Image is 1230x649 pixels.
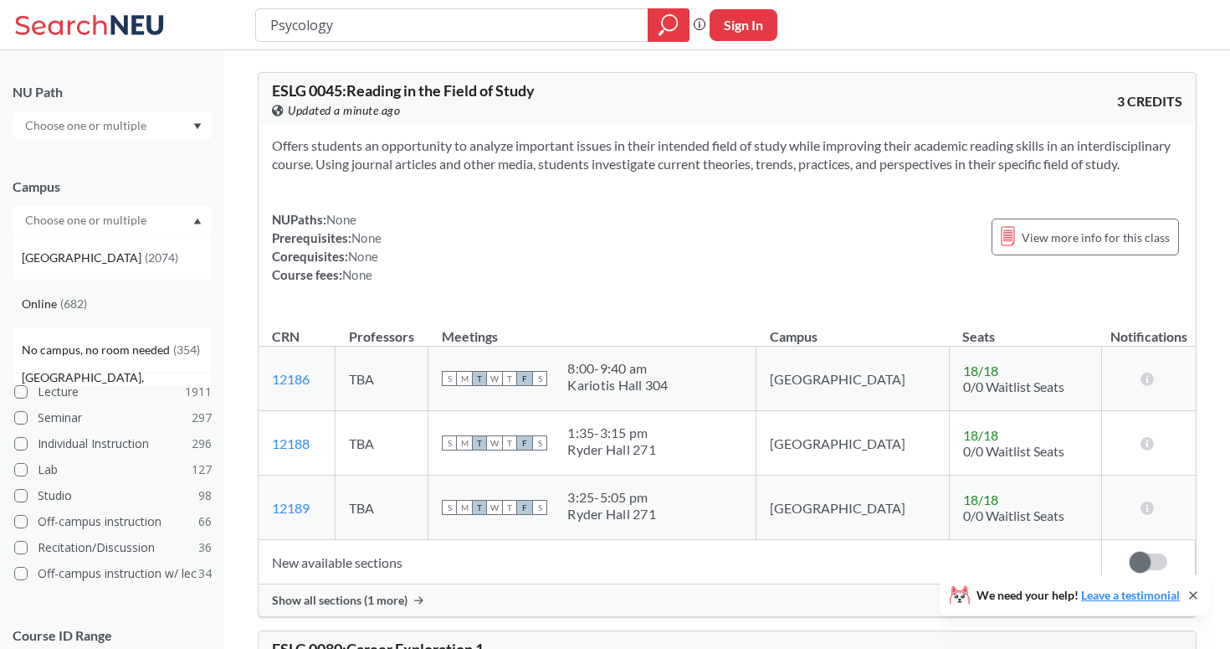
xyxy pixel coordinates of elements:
div: NU Path [13,83,212,101]
span: 34 [198,564,212,583]
span: T [502,371,517,386]
span: Online [22,295,60,313]
td: New available sections [259,540,1102,585]
span: None [342,267,372,282]
span: 18 / 18 [963,427,998,443]
span: S [442,435,457,451]
div: Show all sections (1 more) [259,585,1196,616]
span: 0/0 Waitlist Seats [963,507,1064,523]
label: Lab [14,459,212,481]
span: W [487,500,502,515]
span: S [532,500,547,515]
span: S [442,500,457,515]
span: ESLG 0045 : Reading in the Field of Study [272,81,535,100]
span: F [517,371,532,386]
span: T [502,500,517,515]
span: 0/0 Waitlist Seats [963,443,1064,459]
span: F [517,435,532,451]
div: Campus [13,178,212,196]
span: None [348,249,378,264]
span: W [487,435,502,451]
div: Ryder Hall 271 [567,441,656,458]
div: 1:35 - 3:15 pm [567,425,656,441]
span: We need your help! [976,590,1180,601]
label: Lecture [14,381,212,403]
span: [GEOGRAPHIC_DATA] [22,249,145,267]
input: Choose one or multiple [17,210,157,230]
span: ( 682 ) [60,296,87,311]
th: Notifications [1102,311,1196,347]
span: T [472,371,487,386]
a: 12189 [272,500,310,516]
label: Recitation/Discussion [14,537,212,559]
span: Show all sections (1 more) [272,593,407,608]
span: 297 [192,409,212,427]
div: Ryder Hall 271 [567,506,656,523]
input: Choose one or multiple [17,116,157,136]
th: Campus [756,311,950,347]
div: NUPaths: Prerequisites: Corequisites: Course fees: [272,210,382,284]
span: 0/0 Waitlist Seats [963,379,1064,394]
span: S [532,435,547,451]
span: 36 [198,538,212,557]
span: M [457,500,472,515]
td: [GEOGRAPHIC_DATA] [756,347,950,411]
span: 296 [192,435,212,453]
td: TBA [336,347,428,411]
span: S [442,371,457,386]
span: 18 / 18 [963,492,998,507]
td: TBA [336,476,428,540]
div: 8:00 - 9:40 am [567,360,668,377]
th: Seats [949,311,1101,347]
a: 12186 [272,371,310,387]
a: Leave a testimonial [1081,588,1180,602]
label: Off-campus instruction w/ lec [14,563,212,585]
span: No campus, no room needed [22,341,173,359]
span: ( 2074 ) [145,250,178,265]
label: Seminar [14,407,212,429]
label: Studio [14,485,212,507]
span: [GEOGRAPHIC_DATA], [GEOGRAPHIC_DATA] [22,368,211,405]
div: 3:25 - 5:05 pm [567,489,656,506]
span: T [502,435,517,451]
span: 98 [198,487,212,505]
div: CRN [272,327,300,346]
div: Dropdown arrow [13,111,212,140]
td: [GEOGRAPHIC_DATA] [756,411,950,476]
span: 66 [198,513,212,531]
span: 18 / 18 [963,363,998,379]
div: Kariotis Hall 304 [567,377,668,394]
span: M [457,435,472,451]
svg: magnifying glass [659,13,679,37]
span: 127 [192,461,212,479]
span: ( 354 ) [173,343,200,357]
div: Dropdown arrow[GEOGRAPHIC_DATA](2074)Online(682)No campus, no room needed(354)[GEOGRAPHIC_DATA], ... [13,206,212,234]
svg: Dropdown arrow [193,123,202,130]
td: TBA [336,411,428,476]
span: None [351,230,382,245]
label: Individual Instruction [14,433,212,455]
a: 12188 [272,435,310,451]
button: Sign In [710,9,777,41]
span: S [532,371,547,386]
span: W [487,371,502,386]
th: Professors [336,311,428,347]
span: 1911 [185,383,212,401]
span: 3 CREDITS [1117,92,1182,111]
span: M [457,371,472,386]
label: Off-campus instruction [14,511,212,533]
span: T [472,500,487,515]
input: Class, professor, course number, "phrase" [269,11,636,39]
th: Meetings [428,311,756,347]
span: View more info for this class [1022,227,1170,248]
div: magnifying glass [648,8,689,42]
span: T [472,435,487,451]
svg: Dropdown arrow [193,218,202,224]
td: [GEOGRAPHIC_DATA] [756,476,950,540]
span: F [517,500,532,515]
span: Updated a minute ago [288,101,400,120]
p: Course ID Range [13,626,212,646]
section: Offers students an opportunity to analyze important issues in their intended field of study while... [272,136,1182,173]
span: None [326,212,356,227]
